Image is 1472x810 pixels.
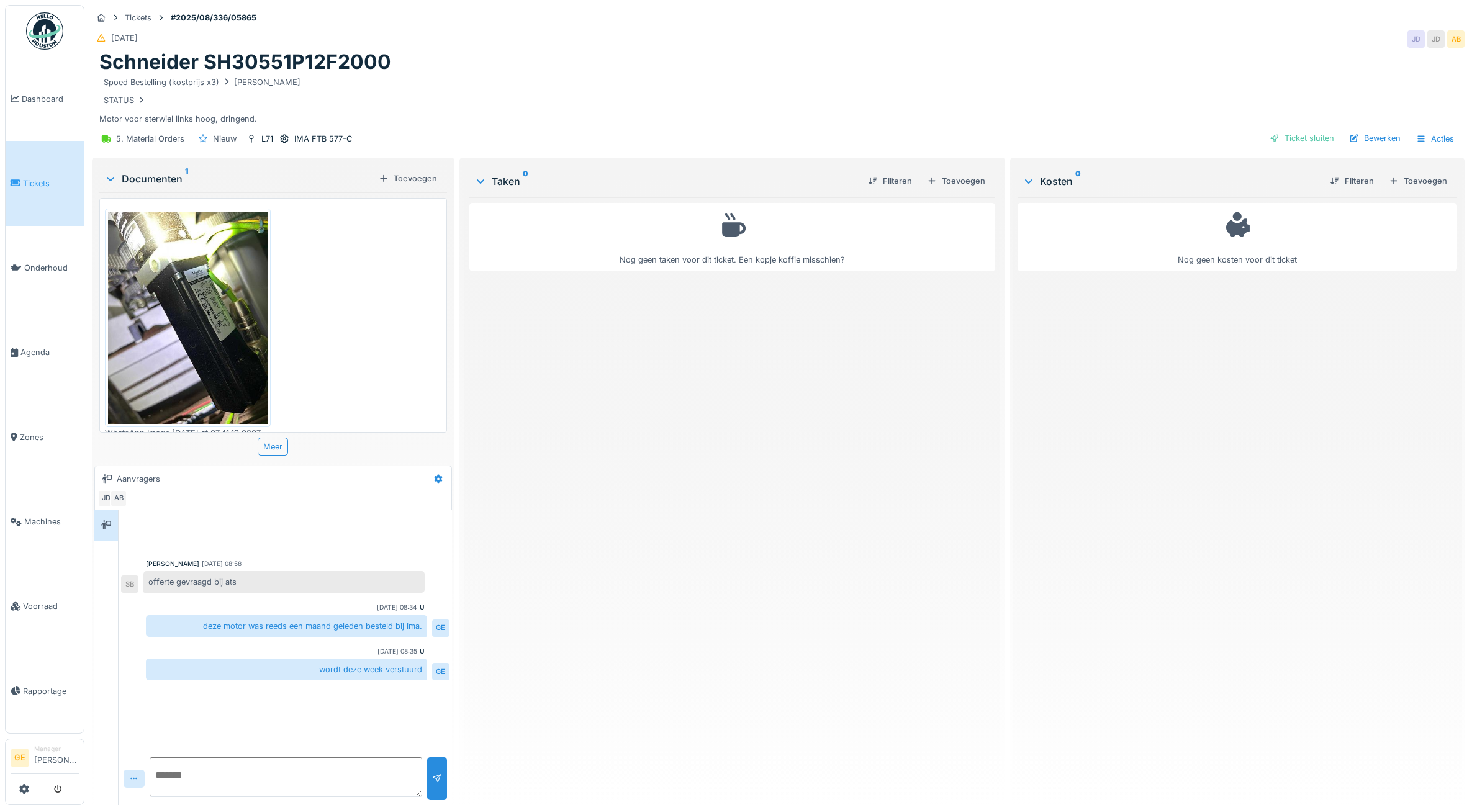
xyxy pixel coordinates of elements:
div: IMA FTB 577-C [294,133,352,145]
div: [DATE] 08:34 [377,603,417,612]
span: Rapportage [23,685,79,697]
div: [DATE] [111,32,138,44]
span: Zones [20,431,79,443]
sup: 0 [523,174,528,189]
div: JD [1407,30,1425,48]
div: Nog geen kosten voor dit ticket [1026,209,1449,266]
div: Nog geen taken voor dit ticket. Een kopje koffie misschien? [477,209,988,266]
div: GE [432,619,449,637]
div: Ticket sluiten [1265,130,1339,146]
img: 113tejcipksvn3wu9igrx6onghac [108,212,268,424]
div: Manager [34,744,79,754]
div: U [420,603,425,612]
div: Spoed Bestelling (kostprijs x3) [PERSON_NAME] [104,76,300,88]
div: [PERSON_NAME] [146,559,199,569]
div: 5. Material Orders [116,133,184,145]
div: Meer [258,438,288,456]
div: offerte gevraagd bij ats [143,571,425,593]
div: U [420,647,425,656]
div: wordt deze week verstuurd [146,659,427,680]
div: L71 [261,133,273,145]
img: Badge_color-CXgf-gQk.svg [26,12,63,50]
div: GE [432,663,449,680]
li: [PERSON_NAME] [34,744,79,771]
a: Dashboard [6,56,84,141]
div: AB [110,490,127,507]
li: GE [11,749,29,767]
span: Dashboard [22,93,79,105]
div: Bewerken [1344,130,1406,146]
span: Tickets [23,178,79,189]
a: Machines [6,479,84,564]
span: Agenda [20,346,79,358]
span: Onderhoud [24,262,79,274]
div: Filteren [1325,173,1379,189]
div: Kosten [1023,174,1320,189]
a: Tickets [6,141,84,225]
div: Documenten [104,171,374,186]
div: JD [97,490,115,507]
div: Toevoegen [1384,173,1452,189]
a: Zones [6,395,84,479]
a: Voorraad [6,564,84,649]
div: Motor voor sterwiel links hoog, dringend. [99,74,1457,125]
a: Rapportage [6,649,84,733]
div: Tickets [125,12,151,24]
div: [DATE] 08:35 [377,647,417,656]
a: Agenda [6,310,84,395]
div: Toevoegen [922,173,990,189]
a: Onderhoud [6,226,84,310]
div: AB [1447,30,1465,48]
div: Acties [1411,130,1460,148]
a: GE Manager[PERSON_NAME] [11,744,79,774]
div: SB [121,575,138,593]
sup: 1 [185,171,188,186]
strong: #2025/08/336/05865 [166,12,261,24]
div: deze motor was reeds een maand geleden besteld bij ima. [146,615,427,637]
span: Voorraad [23,600,79,612]
div: WhatsApp Image [DATE] at 07.41.19_0807fe71.jpg [105,427,271,439]
div: JD [1427,30,1445,48]
div: Taken [474,174,859,189]
h1: Schneider SH30551P12F2000 [99,50,391,74]
div: Aanvragers [117,473,160,485]
div: [DATE] 08:58 [202,559,242,569]
div: STATUS [104,94,147,106]
span: Machines [24,516,79,528]
div: Nieuw [213,133,237,145]
div: Filteren [863,173,917,189]
div: Toevoegen [374,170,442,187]
sup: 0 [1075,174,1081,189]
